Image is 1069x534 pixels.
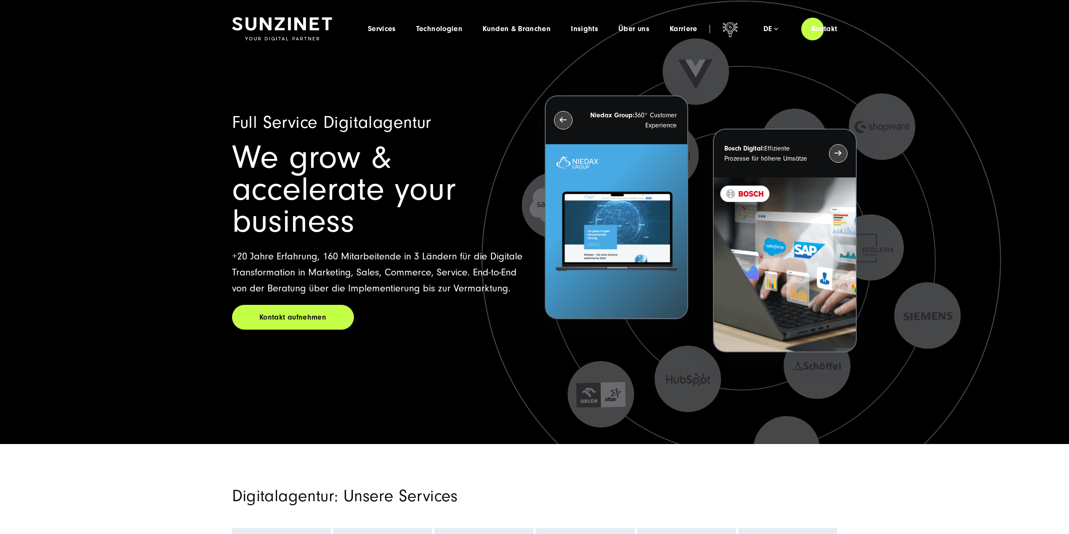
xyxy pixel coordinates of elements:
p: 360° Customer Experience [588,110,677,130]
a: Technologien [416,25,462,33]
a: Insights [571,25,598,33]
img: SUNZINET Full Service Digital Agentur [232,17,332,41]
button: Niedax Group:360° Customer Experience Letztes Projekt von Niedax. Ein Laptop auf dem die Niedax W... [545,95,688,320]
span: Full Service Digitalagentur [232,113,431,132]
a: Karriere [670,25,697,33]
strong: Bosch Digital: [724,145,764,152]
img: Letztes Projekt von Niedax. Ein Laptop auf dem die Niedax Website geöffnet ist, auf blauem Hinter... [546,144,687,319]
h1: We grow & accelerate your business [232,142,525,238]
strong: Niedax Group: [590,111,634,119]
img: BOSCH - Kundeprojekt - Digital Transformation Agentur SUNZINET [714,177,855,352]
a: Kunden & Branchen [483,25,551,33]
a: Über uns [618,25,649,33]
p: +20 Jahre Erfahrung, 160 Mitarbeitende in 3 Ländern für die Digitale Transformation in Marketing,... [232,248,525,296]
p: Effiziente Prozesse für höhere Umsätze [724,143,813,164]
h2: Digitalagentur: Unsere Services [232,486,631,506]
div: de [763,25,778,33]
a: Kontakt [801,17,847,41]
a: Services [368,25,396,33]
button: Bosch Digital:Effiziente Prozesse für höhere Umsätze BOSCH - Kundeprojekt - Digital Transformatio... [713,129,856,353]
a: Kontakt aufnehmen [232,305,354,330]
